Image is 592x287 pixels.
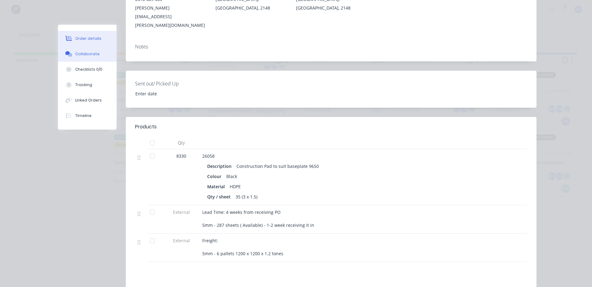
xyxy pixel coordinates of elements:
[58,108,117,123] button: Timeline
[58,31,117,46] button: Order details
[135,80,212,87] label: Sent out/ Picked Up
[75,51,100,57] div: Collaborate
[224,172,240,181] div: Black
[135,123,157,131] div: Products
[233,192,260,201] div: 35 (3 x 1.5)
[227,182,243,191] div: HDPE
[75,36,101,41] div: Order details
[165,237,197,244] span: External
[75,82,92,88] div: Tracking
[135,4,206,30] div: [PERSON_NAME][EMAIL_ADDRESS][PERSON_NAME][DOMAIN_NAME]
[131,89,208,98] input: Enter date
[207,192,233,201] div: Qty / sheet
[165,209,197,215] span: External
[75,67,102,72] div: Checklists 0/0
[163,137,200,149] div: Qty
[207,182,227,191] div: Material
[202,153,215,159] span: 26058
[202,238,283,256] span: Freight: 5mm - 6 pallets 1200 x 1200 x 1.2 tones
[202,209,314,228] span: Lead Time: 4 weeks from receiving PO 5mm - 287 sheets ( Available) - 1-2 week receiving it in
[135,44,527,50] div: Notes
[58,93,117,108] button: Linked Orders
[58,77,117,93] button: Tracking
[75,98,102,103] div: Linked Orders
[75,113,92,119] div: Timeline
[58,46,117,62] button: Collaborate
[58,62,117,77] button: Checklists 0/0
[207,172,224,181] div: Colour
[176,153,186,159] span: 8330
[234,162,321,171] div: Construction Pad to suit baseplate 9650
[207,162,234,171] div: Description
